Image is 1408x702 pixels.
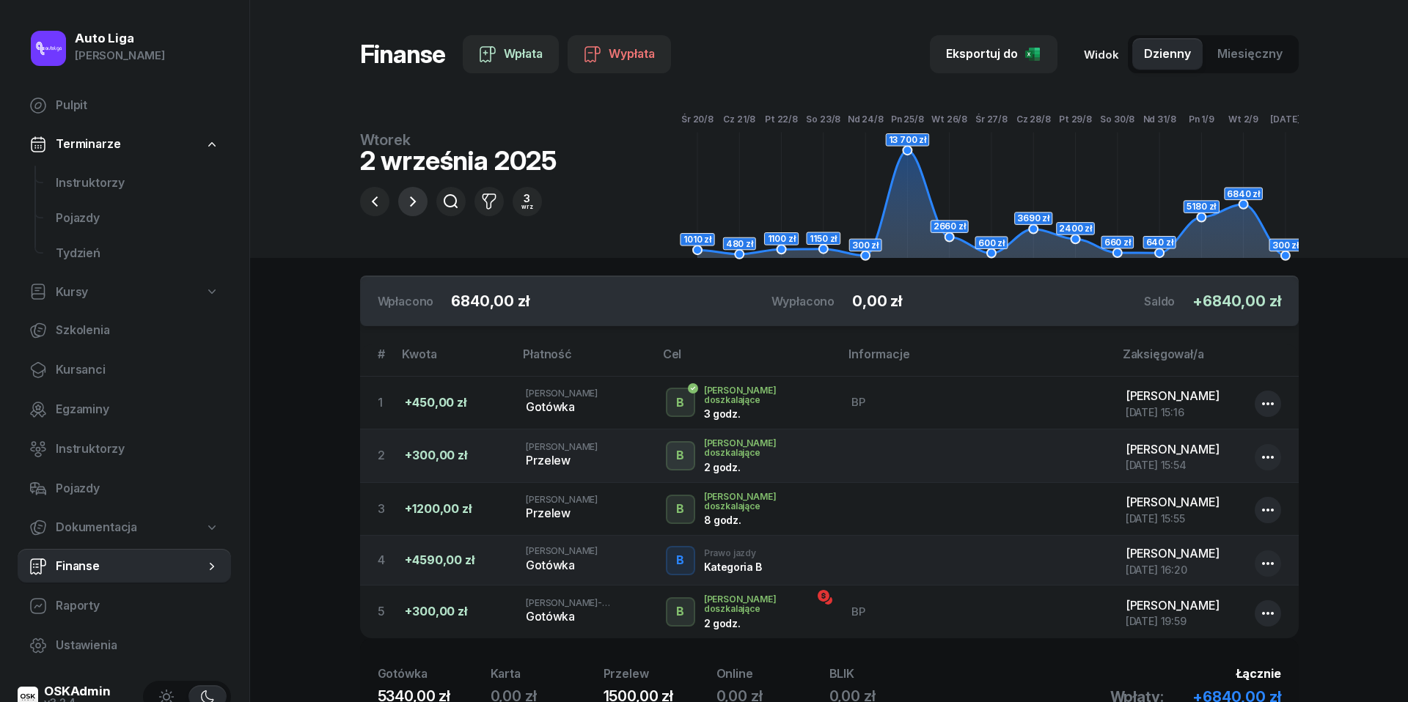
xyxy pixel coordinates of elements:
th: Zaksięgował/a [1114,344,1299,376]
button: B [666,388,695,417]
a: Dokumentacja [18,511,231,544]
div: [PERSON_NAME] doszkalające [704,492,829,511]
div: Wypłata [584,45,655,64]
div: [PERSON_NAME] doszkalające [704,594,829,613]
div: Karta [491,665,604,684]
span: Pulpit [56,96,219,115]
div: +300,00 zł [405,446,502,465]
button: B [666,597,695,627]
div: Gotówka [526,556,642,575]
span: [DATE] 15:55 [1126,512,1185,525]
span: Tydzień [56,244,219,263]
span: [PERSON_NAME]-Odrzywolska [526,597,659,608]
button: Eksportuj do [930,35,1057,73]
tspan: Wt 2/9 [1228,114,1258,125]
span: Miesięczny [1217,45,1283,64]
button: B [666,441,695,470]
div: Kategoria B [704,561,762,573]
div: B [670,443,690,468]
div: Wypłacono [771,292,835,310]
span: Instruktorzy [56,174,219,193]
span: [PERSON_NAME] [1126,598,1220,613]
div: +450,00 zł [405,394,502,413]
span: [PERSON_NAME] [1126,495,1220,509]
span: Terminarze [56,135,120,154]
a: Instruktorzy [44,166,231,201]
div: BP [851,395,1101,410]
button: Wypłata [568,35,671,73]
div: 1 [378,394,394,413]
div: 3 [521,193,533,204]
div: BP [851,605,1101,619]
a: Instruktorzy [18,432,231,467]
div: 3 [378,500,394,519]
div: Eksportuj do [946,45,1041,64]
div: Przelew [526,451,642,470]
div: B [670,391,690,415]
span: [PERSON_NAME] [526,545,598,556]
div: 2 [378,446,394,465]
a: Szkolenia [18,313,231,348]
div: wrz [521,204,533,210]
span: [DATE] 16:20 [1126,564,1187,576]
span: Finanse [56,557,205,576]
span: [DATE] 15:54 [1126,459,1187,471]
span: Szkolenia [56,321,219,340]
th: # [360,344,394,376]
a: Ustawienia [18,628,231,663]
tspan: So 23/8 [806,114,840,125]
div: 5 [378,602,394,621]
tspan: Śr 20/8 [681,113,714,125]
div: B [670,548,690,573]
a: Kursanci [18,352,231,388]
tspan: Cz 21/8 [723,114,755,125]
button: Wpłata [463,35,559,73]
span: Kursy [56,283,88,302]
span: [PERSON_NAME] [1126,388,1220,403]
div: B [670,599,690,624]
span: [PERSON_NAME] [526,388,598,399]
tspan: Pt 29/8 [1059,114,1092,125]
div: [PERSON_NAME] doszkalające [704,438,829,457]
a: Pojazdy [44,201,231,236]
div: 2 godz. [704,461,780,473]
div: Wpłata [479,45,543,64]
div: 3 godz. [704,407,780,420]
span: Ustawienia [56,636,219,655]
div: BLIK [829,665,942,684]
div: +4590,00 zł [405,551,502,570]
tspan: Pn 25/8 [891,114,924,125]
div: Gotówka [378,665,491,684]
a: Raporty [18,588,231,624]
span: Dokumentacja [56,518,137,537]
span: Dzienny [1144,45,1191,64]
span: Kursanci [56,361,219,380]
button: B [666,495,695,524]
span: [PERSON_NAME] [526,441,598,452]
div: B [670,497,690,522]
div: +1200,00 zł [405,500,502,519]
tspan: So 30/8 [1100,114,1134,125]
h1: Finanse [360,41,445,67]
div: [PERSON_NAME] [75,46,165,65]
tspan: [DATE] [1270,114,1300,125]
div: 2 godz. [704,617,780,629]
div: OSKAdmin [44,685,111,698]
th: Kwota [393,344,514,376]
div: 4 [378,551,394,570]
tspan: Nd 24/8 [847,114,883,125]
a: Tydzień [44,236,231,271]
div: Łącznie [942,665,1281,684]
a: Terminarze [18,128,231,161]
div: +300,00 zł [405,602,502,621]
tspan: Pn 1/9 [1189,114,1214,125]
div: wtorek [360,133,557,147]
div: Gotówka [526,398,642,417]
span: [DATE] 19:59 [1126,615,1187,627]
a: Finanse [18,549,231,584]
div: Wpłacono [378,292,434,310]
th: Cel [654,344,840,376]
a: Pojazdy [18,471,231,506]
span: Pojazdy [56,209,219,228]
tspan: Pt 22/8 [765,114,798,125]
